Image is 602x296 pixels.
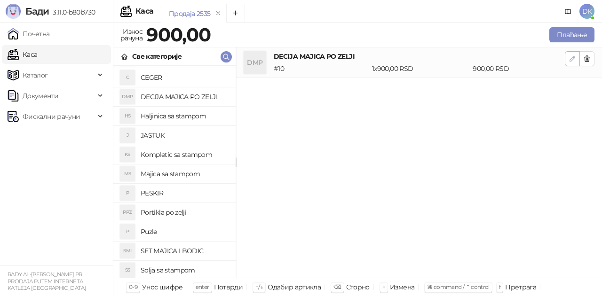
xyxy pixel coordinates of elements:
div: Потврди [214,281,243,293]
div: Унос шифре [142,281,183,293]
div: 1 x 900,00 RSD [370,63,471,74]
div: Све категорије [132,51,182,62]
span: DK [579,4,594,19]
div: Одабир артикла [268,281,321,293]
div: DMP [244,51,266,74]
h4: Puzle [141,224,228,239]
strong: 900,00 [146,23,211,46]
a: Каса [8,45,37,64]
span: ↑/↓ [255,283,263,290]
div: HS [120,109,135,124]
div: DMP [120,89,135,104]
h4: Haljinica sa stampom [141,109,228,124]
h4: Kompletic sa stampom [141,147,228,162]
img: Logo [6,4,21,19]
span: Документи [23,86,58,105]
span: Каталог [23,66,48,85]
div: Измена [390,281,414,293]
h4: Portikla po zelji [141,205,228,220]
h4: DECIJA MAJICA PO ZELJI [274,51,565,62]
span: enter [196,283,209,290]
h4: CEGER [141,70,228,85]
div: SS [120,263,135,278]
h4: PESKIR [141,186,228,201]
button: remove [212,9,224,17]
h4: Solja sa stampom [141,263,228,278]
small: RADY AL-[PERSON_NAME] PR PRODAJA PUTEM INTERNETA KATLEJA [GEOGRAPHIC_DATA] [8,271,86,291]
div: P [120,224,135,239]
span: 3.11.0-b80b730 [49,8,95,16]
div: P [120,186,135,201]
span: f [499,283,500,290]
div: KS [120,147,135,162]
button: Плаћање [549,27,594,42]
div: grid [113,66,236,278]
span: ⌫ [333,283,341,290]
div: 900,00 RSD [471,63,567,74]
h4: JASTUK [141,128,228,143]
a: Почетна [8,24,50,43]
span: Фискални рачуни [23,107,80,126]
span: 0-9 [129,283,137,290]
span: + [382,283,385,290]
span: ⌘ command / ⌃ control [427,283,490,290]
a: Документација [561,4,576,19]
div: C [120,70,135,85]
h4: DECIJA MAJICA PO ZELJI [141,89,228,104]
div: Претрага [505,281,536,293]
div: J [120,128,135,143]
div: MS [120,166,135,181]
div: Износ рачуна [119,25,144,44]
div: Продаја 2535 [169,8,210,19]
div: PPZ [120,205,135,220]
button: Add tab [226,4,245,23]
div: SMI [120,243,135,258]
h4: Majica sa stampom [141,166,228,181]
div: # 10 [272,63,370,74]
h4: SET MAJICA I BODIC [141,243,228,258]
div: Каса [135,8,153,15]
div: Сторно [346,281,370,293]
span: Бади [25,6,49,17]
